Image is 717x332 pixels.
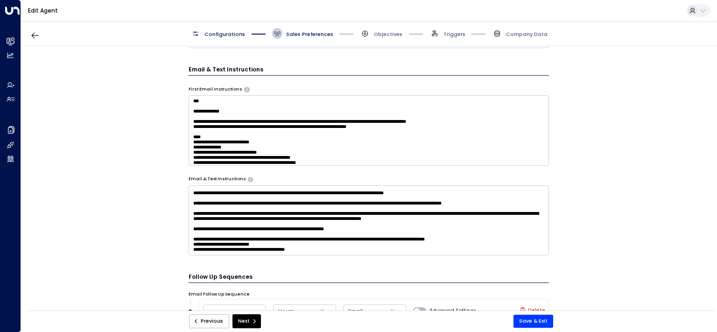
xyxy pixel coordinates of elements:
span: Triggers [443,31,465,38]
button: Previous [189,314,229,328]
label: Email & Text Instructions [189,176,246,183]
button: Specify instructions for the agent's first email only, such as introductory content, special offe... [244,87,249,92]
a: Edit Agent [28,7,58,14]
label: First Email Instructions [189,86,242,93]
h3: Email & Text Instructions [189,65,549,76]
button: Next [232,314,261,328]
span: Company Data [506,31,548,38]
button: Save & Exit [513,315,553,328]
span: Advanced Settings [429,307,476,315]
label: Email Follow Up Sequence [189,291,250,298]
label: Delete [520,307,545,314]
h3: Follow Up Sequences [189,273,549,283]
button: Provide any specific instructions you want the agent to follow only when responding to leads via ... [248,177,253,182]
span: Objectives [374,31,402,38]
span: Configurations [204,31,245,38]
span: Sales Preferences [286,31,333,38]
